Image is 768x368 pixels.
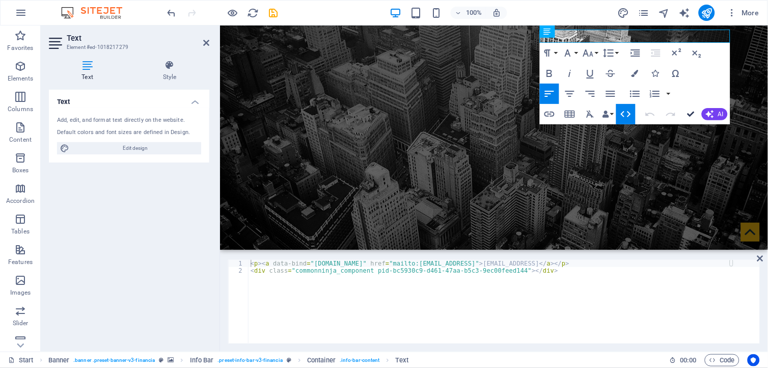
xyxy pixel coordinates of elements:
[48,354,409,366] nav: breadcrumb
[159,357,163,363] i: This element is a customizable preset
[248,7,259,19] i: Reload page
[646,43,666,63] button: Decrease Indent
[6,197,35,205] p: Accordion
[560,84,580,104] button: Align Center
[625,63,645,84] button: Colors
[57,116,201,125] div: Add, edit, and format text directly on the website.
[670,354,697,366] h6: Session time
[340,354,380,366] span: . info-bar-content
[641,104,660,124] button: Undo (Ctrl+Z)
[247,7,259,19] button: reload
[560,63,580,84] button: Italic (Ctrl+I)
[661,104,680,124] button: Redo (Ctrl+Shift+Z)
[217,354,283,366] span: . preset-info-bar-v3-financia
[268,7,280,19] i: Save (Ctrl+S)
[658,7,670,19] button: navigator
[581,84,600,104] button: Align Right
[49,60,130,82] h4: Text
[57,142,201,154] button: Edit design
[540,84,559,104] button: Align Left
[626,43,645,63] button: Increase Indent
[699,5,715,21] button: publish
[73,354,155,366] span: . banner .preset-banner-v3-financia
[688,356,689,364] span: :
[9,136,32,144] p: Content
[492,8,502,17] i: On resize automatically adjust zoom level to fit chosen device.
[540,43,559,63] button: Paragraph Format
[646,63,665,84] button: Icons
[166,7,178,19] button: undo
[681,104,701,124] button: Confirm (Ctrl+⏎)
[451,7,487,19] button: 100%
[8,105,33,113] p: Columns
[702,108,728,120] button: AI
[67,34,209,43] h2: Text
[638,7,650,19] button: pages
[72,142,198,154] span: Edit design
[11,227,30,235] p: Tables
[625,84,645,104] button: Unordered List
[166,7,178,19] i: Undo: Delete elements (Ctrl+Z)
[687,43,706,63] button: Subscript
[680,354,696,366] span: 00 00
[8,258,33,266] p: Features
[307,354,336,366] span: Click to select. Double-click to edit
[10,288,31,297] p: Images
[130,60,209,82] h4: Style
[229,267,249,274] div: 2
[666,63,685,84] button: Special Characters
[540,63,559,84] button: Bold (Ctrl+B)
[13,319,29,327] p: Slider
[190,354,214,366] span: Click to select. Double-click to edit
[229,260,249,267] div: 1
[601,84,620,104] button: Align Justify
[709,354,735,366] span: Code
[701,7,712,19] i: Publish
[617,7,629,19] button: design
[581,104,600,124] button: Clear Formatting
[616,104,636,124] button: HTML
[67,43,189,52] h3: Element #ed-1018217279
[267,7,280,19] button: save
[581,43,600,63] button: Font Size
[396,354,408,366] span: Click to select. Double-click to edit
[12,166,29,174] p: Boxes
[560,104,580,124] button: Insert Table
[748,354,760,366] button: Usercentrics
[645,84,665,104] button: Ordered List
[8,354,34,366] a: Click to cancel selection. Double-click to open Pages
[466,7,482,19] h6: 100%
[601,43,620,63] button: Line Height
[723,5,763,21] button: More
[168,357,174,363] i: This element contains a background
[7,44,33,52] p: Favorites
[48,354,70,366] span: Click to select. Double-click to edit
[59,7,135,19] img: Editor Logo
[8,74,34,83] p: Elements
[667,43,686,63] button: Superscript
[601,63,620,84] button: Strikethrough
[705,354,739,366] button: Code
[57,128,201,137] div: Default colors and font sizes are defined in Design.
[540,104,559,124] button: Insert Link
[601,104,615,124] button: Data Bindings
[678,7,690,19] i: AI Writer
[727,8,759,18] span: More
[581,63,600,84] button: Underline (Ctrl+U)
[560,43,580,63] button: Font Family
[49,90,209,108] h4: Text
[287,357,291,363] i: This element is a customizable preset
[678,7,691,19] button: text_generator
[665,84,673,104] button: Ordered List
[718,111,724,117] span: AI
